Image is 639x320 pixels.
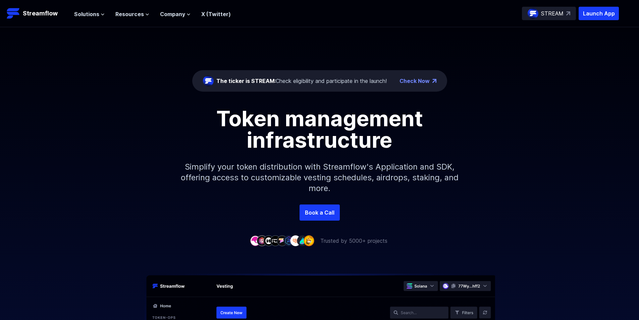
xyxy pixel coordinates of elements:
[320,237,387,245] p: Trusted by 5000+ projects
[432,79,436,83] img: top-right-arrow.png
[201,11,231,17] a: X (Twitter)
[541,9,564,17] p: STREAM
[300,204,340,221] a: Book a Call
[7,7,20,20] img: Streamflow Logo
[566,11,570,15] img: top-right-arrow.svg
[216,77,387,85] div: Check eligibility and participate in the launch!
[400,77,430,85] a: Check Now
[270,235,281,246] img: company-4
[160,10,191,18] button: Company
[283,235,294,246] img: company-6
[23,9,58,18] p: Streamflow
[216,78,276,84] span: The ticker is STREAM:
[277,235,287,246] img: company-5
[304,235,314,246] img: company-9
[263,235,274,246] img: company-3
[522,7,576,20] a: STREAM
[175,151,464,204] p: Simplify your token distribution with Streamflow's Application and SDK, offering access to custom...
[7,7,67,20] a: Streamflow
[257,235,267,246] img: company-2
[115,10,144,18] span: Resources
[74,10,105,18] button: Solutions
[528,8,538,19] img: streamflow-logo-circle.png
[169,108,471,151] h1: Token management infrastructure
[160,10,185,18] span: Company
[297,235,308,246] img: company-8
[290,235,301,246] img: company-7
[74,10,99,18] span: Solutions
[579,7,619,20] button: Launch App
[115,10,149,18] button: Resources
[203,76,214,86] img: streamflow-logo-circle.png
[250,235,261,246] img: company-1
